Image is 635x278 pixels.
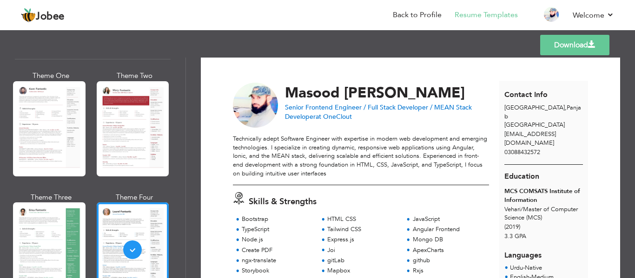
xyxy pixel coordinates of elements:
[510,264,523,272] span: Urdu
[233,83,278,128] img: No image
[413,235,484,244] div: Mongo DB
[99,71,171,81] div: Theme Two
[233,135,489,178] p: Technically adept Software Engineer with expertise in modern web development and emerging technol...
[15,71,87,81] div: Theme One
[413,225,484,234] div: Angular Frontend
[242,246,313,255] div: Create PDF
[393,10,442,20] a: Back to Profile
[499,103,588,129] div: Panjab
[285,103,472,121] span: Senior Frontend Engineer / Full Stack Developer / MEAN Stack Developer
[327,266,398,275] div: Mapbox
[504,90,548,100] span: Contact Info
[565,103,567,112] span: ,
[510,264,542,273] li: Native
[573,10,614,21] a: Welcome
[316,112,352,121] span: at OneClout
[99,193,171,202] div: Theme Four
[285,83,340,103] span: Masood
[327,215,398,224] div: HTML CSS
[21,8,65,23] a: Jobee
[504,148,540,156] span: 03088432572
[413,246,484,255] div: ApexCharts
[249,196,317,207] span: Skills & Strengths
[327,235,398,244] div: Express.js
[504,121,565,129] span: [GEOGRAPHIC_DATA]
[242,225,313,234] div: TypeScript
[504,223,520,231] span: (2019)
[242,235,313,244] div: Node.js
[540,35,609,55] a: Download
[242,266,313,275] div: Storybook
[504,130,556,147] span: [EMAIL_ADDRESS][DOMAIN_NAME]
[504,103,565,112] span: [GEOGRAPHIC_DATA]
[523,264,525,272] span: -
[242,215,313,224] div: Bootstrap
[544,7,559,22] img: Profile Img
[455,10,518,20] a: Resume Templates
[413,256,484,265] div: github
[413,266,484,275] div: Rxjs
[21,8,36,23] img: jobee.io
[504,187,583,204] div: MCS COMSATS Institute of Information
[327,225,398,234] div: Tailwind CSS
[344,83,465,103] span: [PERSON_NAME]
[327,246,398,255] div: Joi
[504,232,526,240] span: 3.3 GPA
[242,256,313,265] div: ngx-translate
[504,243,542,261] span: Languages
[413,215,484,224] div: JavaScript
[15,193,87,202] div: Theme Three
[327,256,398,265] div: gitLab
[504,205,578,222] span: Vehari Master of Computer Science (MCS)
[521,205,523,213] span: /
[36,12,65,22] span: Jobee
[504,171,539,181] span: Education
